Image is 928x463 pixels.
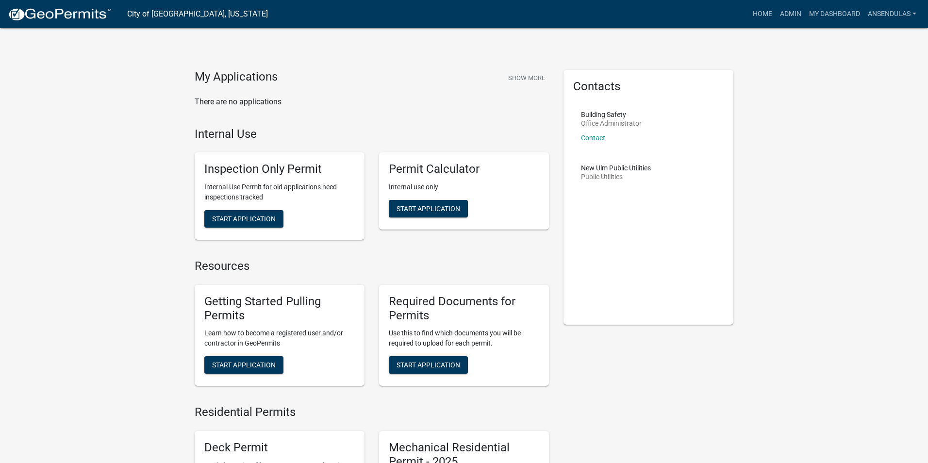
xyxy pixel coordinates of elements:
[581,120,642,127] p: Office Administrator
[581,165,651,171] p: New Ulm Public Utilities
[389,295,539,323] h5: Required Documents for Permits
[195,259,549,273] h4: Resources
[195,96,549,108] p: There are no applications
[204,162,355,176] h5: Inspection Only Permit
[504,70,549,86] button: Show More
[864,5,920,23] a: ansendulas
[389,162,539,176] h5: Permit Calculator
[204,182,355,202] p: Internal Use Permit for old applications need inspections tracked
[749,5,776,23] a: Home
[204,210,283,228] button: Start Application
[204,295,355,323] h5: Getting Started Pulling Permits
[127,6,268,22] a: City of [GEOGRAPHIC_DATA], [US_STATE]
[805,5,864,23] a: My Dashboard
[204,441,355,455] h5: Deck Permit
[195,127,549,141] h4: Internal Use
[212,215,276,223] span: Start Application
[204,328,355,348] p: Learn how to become a registered user and/or contractor in GeoPermits
[195,405,549,419] h4: Residential Permits
[397,361,460,369] span: Start Application
[389,356,468,374] button: Start Application
[581,173,651,180] p: Public Utilities
[389,328,539,348] p: Use this to find which documents you will be required to upload for each permit.
[195,70,278,84] h4: My Applications
[212,361,276,369] span: Start Application
[581,111,642,118] p: Building Safety
[204,356,283,374] button: Start Application
[397,205,460,213] span: Start Application
[776,5,805,23] a: Admin
[389,182,539,192] p: Internal use only
[573,80,724,94] h5: Contacts
[581,134,605,142] a: Contact
[389,200,468,217] button: Start Application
